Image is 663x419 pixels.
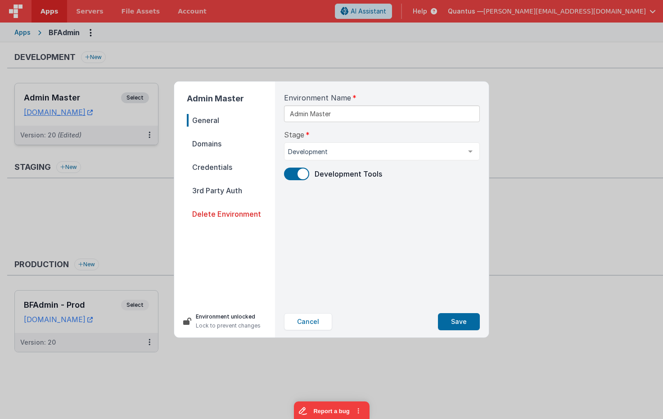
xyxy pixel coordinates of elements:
[438,313,480,330] button: Save
[187,137,275,150] span: Domains
[284,92,351,103] span: Environment Name
[196,312,261,321] p: Environment unlocked
[284,129,304,140] span: Stage
[187,161,275,173] span: Credentials
[187,208,275,220] span: Delete Environment
[187,114,275,127] span: General
[187,92,275,105] h2: Admin Master
[284,313,332,330] button: Cancel
[315,169,382,178] span: Development Tools
[187,184,275,197] span: 3rd Party Auth
[196,321,261,330] p: Lock to prevent changes
[288,147,461,156] span: Development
